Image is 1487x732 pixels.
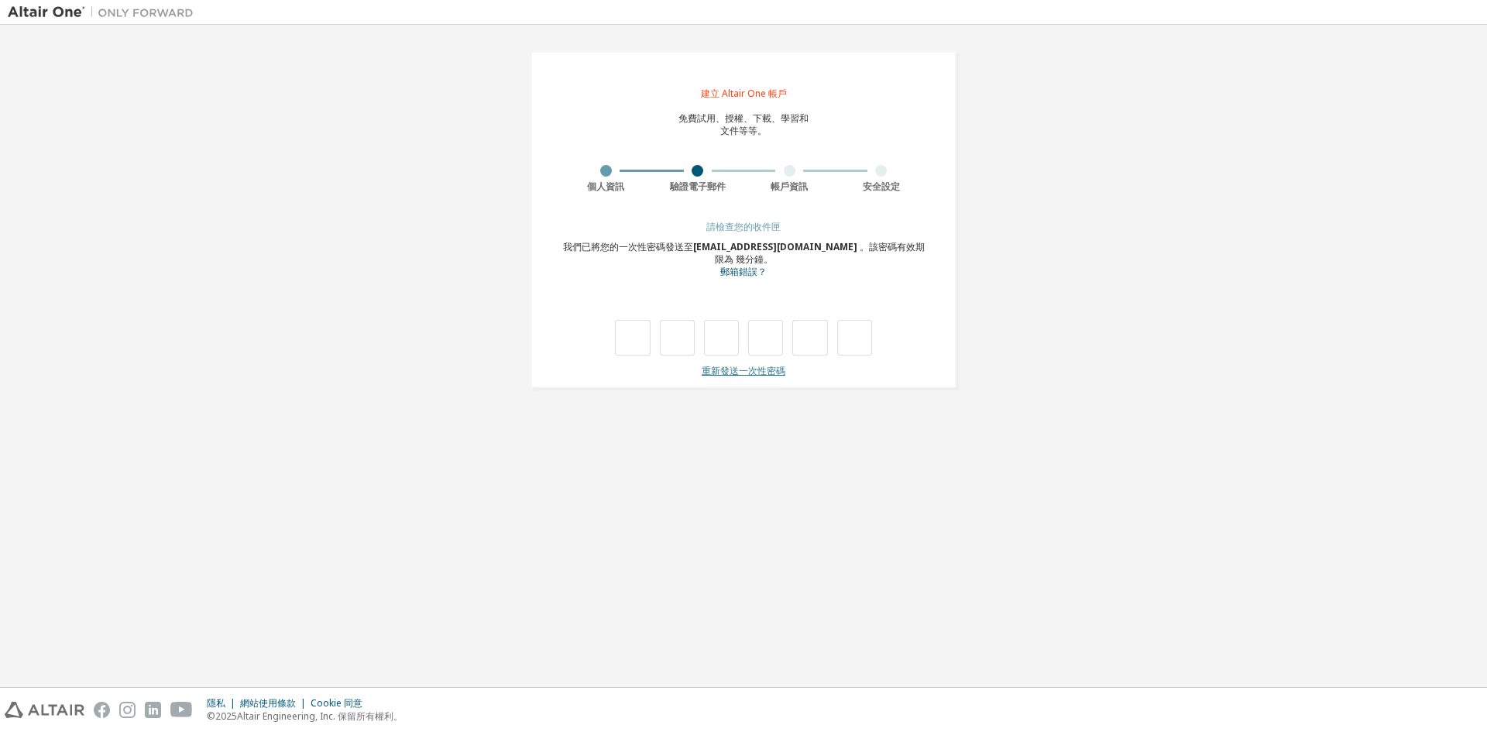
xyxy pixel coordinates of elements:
[720,124,767,137] font: 文件等等。
[8,5,201,20] img: 牽牛星一號
[207,710,215,723] font: ©
[240,696,296,710] font: 網站使用條款
[701,87,787,100] font: 建立 Altair One 帳戶
[693,240,857,253] font: [EMAIL_ADDRESS][DOMAIN_NAME]
[145,702,161,718] img: linkedin.svg
[715,240,925,266] font: 。該密碼有效期限為
[207,696,225,710] font: 隱私
[863,180,900,193] font: 安全設定
[587,180,624,193] font: 個人資訊
[771,180,808,193] font: 帳戶資訊
[720,265,767,278] font: 郵箱錯誤？
[678,112,809,125] font: 免費試用、授權、下載、學習和
[215,710,237,723] font: 2025
[670,180,726,193] font: 驗證電子郵件
[170,702,193,718] img: youtube.svg
[119,702,136,718] img: instagram.svg
[720,267,767,277] a: 回註冊表
[702,364,785,377] font: 重新發送一次性密碼
[706,220,781,233] font: 請檢查您的收件匣
[311,696,362,710] font: Cookie 同意
[736,253,773,266] font: 幾分鐘。
[563,240,693,253] font: 我們已將您的一次性密碼發送至
[94,702,110,718] img: facebook.svg
[5,702,84,718] img: altair_logo.svg
[237,710,403,723] font: Altair Engineering, Inc. 保留所有權利。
